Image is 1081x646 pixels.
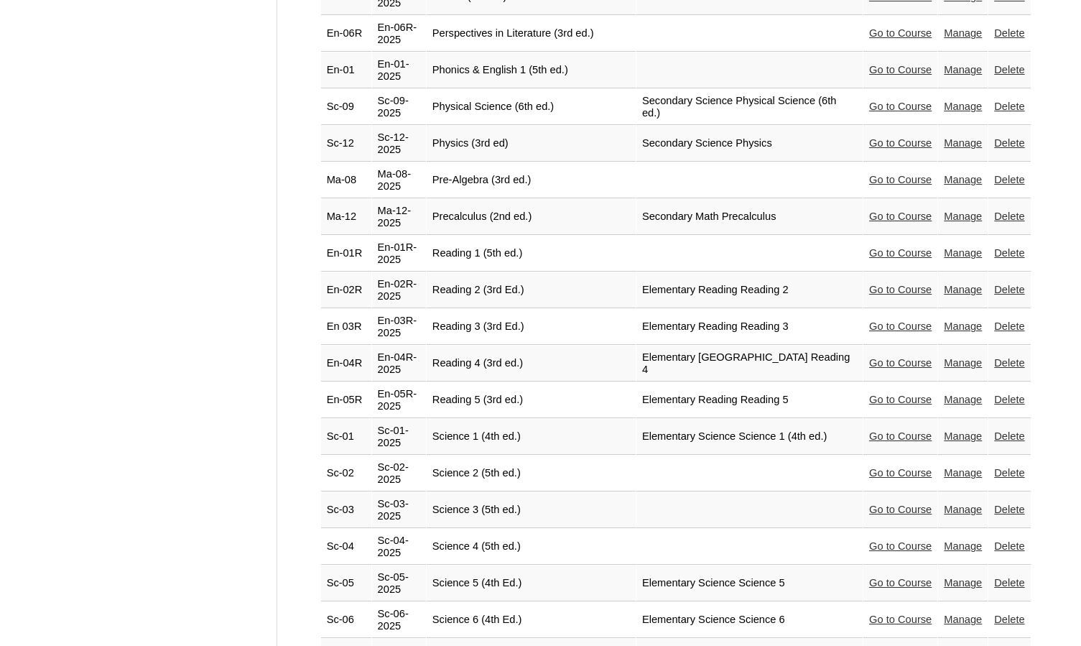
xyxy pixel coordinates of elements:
[372,236,426,272] td: En-01R-2025
[944,284,982,295] a: Manage
[321,272,371,308] td: En-02R
[636,566,863,601] td: Elementary Science Science 5
[869,211,932,222] a: Go to Course
[944,357,982,369] a: Manage
[372,309,426,345] td: En-03R-2025
[944,174,982,185] a: Manage
[994,357,1024,369] a: Delete
[636,309,863,345] td: Elementary Reading Reading 3
[944,540,982,552] a: Manage
[321,162,371,198] td: Ma-08
[994,467,1024,479] a: Delete
[427,272,636,308] td: Reading 2 (3rd Ed.)
[321,199,371,235] td: Ma-12
[321,566,371,601] td: Sc-05
[994,174,1024,185] a: Delete
[869,101,932,112] a: Go to Course
[321,492,371,528] td: Sc-03
[372,492,426,528] td: Sc-03-2025
[321,52,371,88] td: En-01
[372,16,426,52] td: En-06R-2025
[321,346,371,382] td: En-04R
[372,52,426,88] td: En-01-2025
[427,236,636,272] td: Reading 1 (5th ed.)
[869,137,932,149] a: Go to Course
[994,137,1024,149] a: Delete
[321,89,371,125] td: Sc-09
[636,272,863,308] td: Elementary Reading Reading 2
[994,101,1024,112] a: Delete
[636,126,863,162] td: Secondary Science Physics
[321,236,371,272] td: En-01R
[944,577,982,589] a: Manage
[869,540,932,552] a: Go to Course
[994,577,1024,589] a: Delete
[944,247,982,259] a: Manage
[427,126,636,162] td: Physics (3rd ed)
[321,529,371,565] td: Sc-04
[944,64,982,75] a: Manage
[372,566,426,601] td: Sc-05-2025
[994,27,1024,39] a: Delete
[944,394,982,405] a: Manage
[427,89,636,125] td: Physical Science (6th ed.)
[372,89,426,125] td: Sc-09-2025
[869,27,932,39] a: Go to Course
[636,199,863,235] td: Secondary Math Precalculus
[372,272,426,308] td: En-02R-2025
[372,382,426,418] td: En-05R-2025
[636,602,863,638] td: Elementary Science Science 6
[427,419,636,455] td: Science 1 (4th ed.)
[994,394,1024,405] a: Delete
[427,566,636,601] td: Science 5 (4th Ed.)
[427,16,636,52] td: Perspectives in Literature (3rd ed.)
[321,309,371,345] td: En 03R
[944,614,982,625] a: Manage
[427,456,636,492] td: Science 2 (5th ed.)
[372,199,426,235] td: Ma-12-2025
[869,64,932,75] a: Go to Course
[944,320,982,332] a: Manage
[636,382,863,418] td: Elementary Reading Reading 5
[994,247,1024,259] a: Delete
[869,247,932,259] a: Go to Course
[321,382,371,418] td: En-05R
[372,602,426,638] td: Sc-06-2025
[372,346,426,382] td: En-04R-2025
[994,504,1024,515] a: Delete
[869,284,932,295] a: Go to Course
[321,16,371,52] td: En-06R
[869,430,932,442] a: Go to Course
[427,529,636,565] td: Science 4 (5th ed.)
[944,504,982,515] a: Manage
[944,137,982,149] a: Manage
[636,419,863,455] td: Elementary Science Science 1 (4th ed.)
[994,614,1024,625] a: Delete
[372,162,426,198] td: Ma-08-2025
[321,126,371,162] td: Sc-12
[372,419,426,455] td: Sc-01-2025
[869,467,932,479] a: Go to Course
[427,346,636,382] td: Reading 4 (3rd ed.)
[427,309,636,345] td: Reading 3 (3rd Ed.)
[944,430,982,442] a: Manage
[994,64,1024,75] a: Delete
[321,419,371,455] td: Sc-01
[869,577,932,589] a: Go to Course
[869,174,932,185] a: Go to Course
[944,101,982,112] a: Manage
[372,126,426,162] td: Sc-12-2025
[427,162,636,198] td: Pre-Algebra (3rd ed.)
[636,89,863,125] td: Secondary Science Physical Science (6th ed.)
[869,394,932,405] a: Go to Course
[869,320,932,332] a: Go to Course
[994,211,1024,222] a: Delete
[869,357,932,369] a: Go to Course
[427,492,636,528] td: Science 3 (5th ed.)
[321,602,371,638] td: Sc-06
[372,529,426,565] td: Sc-04-2025
[994,540,1024,552] a: Delete
[994,320,1024,332] a: Delete
[869,614,932,625] a: Go to Course
[427,199,636,235] td: Precalculus (2nd ed.)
